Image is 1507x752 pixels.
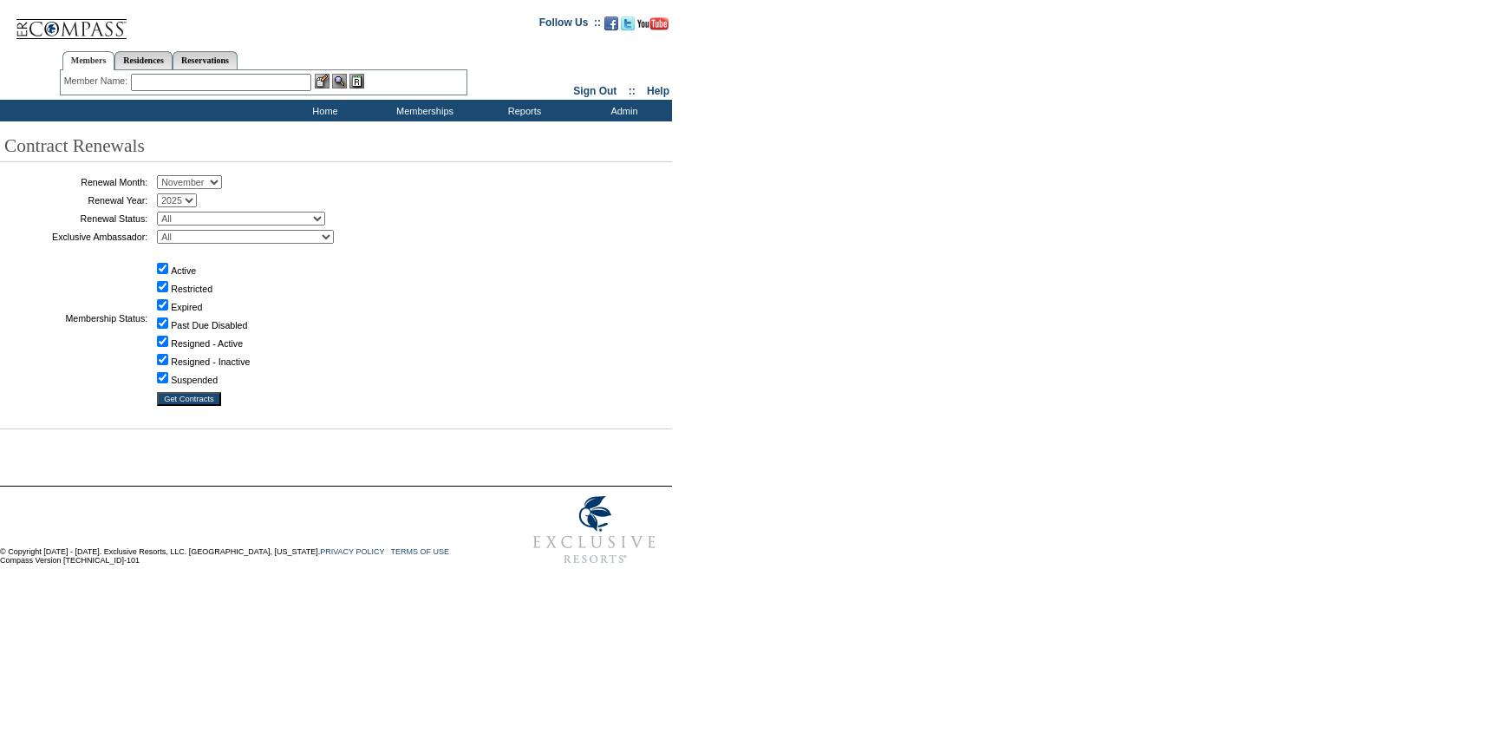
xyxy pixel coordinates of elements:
a: Reservations [173,51,238,69]
td: Follow Us :: [539,15,601,36]
a: Residences [114,51,173,69]
td: Reports [473,100,572,121]
label: Expired [171,302,202,312]
td: Admin [572,100,672,121]
img: View [332,74,347,88]
td: Renewal Month: [4,175,147,189]
label: Active [171,265,196,276]
input: Get Contracts [157,392,221,406]
label: Suspended [171,375,218,385]
img: Exclusive Resorts [517,487,672,573]
span: :: [629,85,636,97]
td: Exclusive Ambassador: [4,230,147,244]
img: Compass Home [15,4,127,40]
a: TERMS OF USE [391,547,450,556]
div: Member Name: [64,74,131,88]
td: Renewal Status: [4,212,147,226]
img: b_edit.gif [315,74,329,88]
a: Become our fan on Facebook [604,22,618,32]
img: Become our fan on Facebook [604,16,618,30]
img: Follow us on Twitter [621,16,635,30]
td: Membership Status: [4,248,147,388]
a: Subscribe to our YouTube Channel [637,22,669,32]
td: Home [273,100,373,121]
a: Follow us on Twitter [621,22,635,32]
td: Renewal Year: [4,193,147,207]
td: Memberships [373,100,473,121]
a: Members [62,51,115,70]
label: Past Due Disabled [171,320,247,330]
img: Subscribe to our YouTube Channel [637,17,669,30]
a: Help [647,85,669,97]
label: Restricted [171,284,212,294]
img: Reservations [349,74,364,88]
label: Resigned - Inactive [171,356,250,367]
a: Sign Out [573,85,616,97]
label: Resigned - Active [171,338,243,349]
a: PRIVACY POLICY [320,547,384,556]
